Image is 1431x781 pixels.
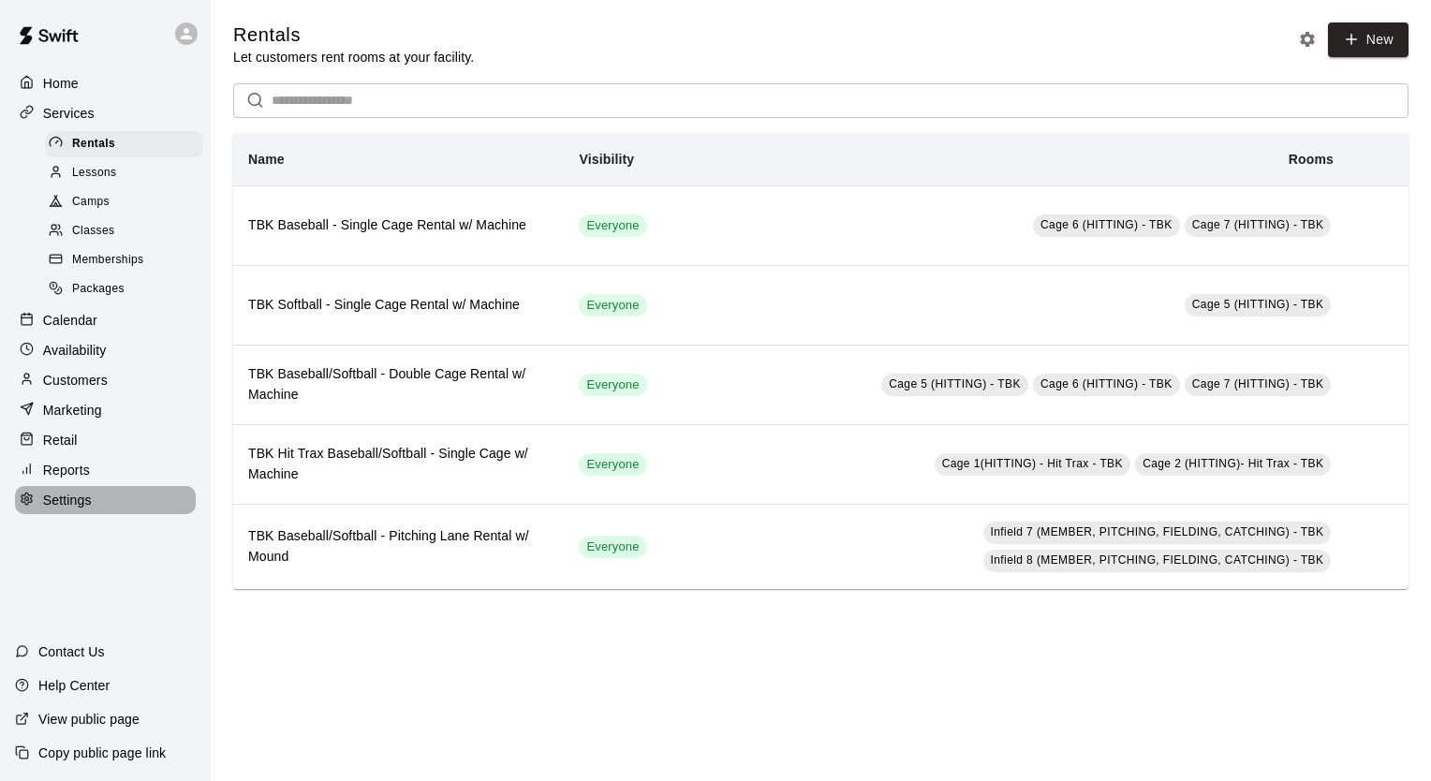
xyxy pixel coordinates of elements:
[43,401,102,420] p: Marketing
[15,366,196,394] a: Customers
[45,131,203,157] div: Rentals
[579,217,646,235] span: Everyone
[72,135,115,154] span: Rentals
[45,160,203,186] div: Lessons
[1143,457,1323,470] span: Cage 2 (HITTING)- Hit Trax - TBK
[1192,377,1324,390] span: Cage 7 (HITTING) - TBK
[38,642,105,661] p: Contact Us
[43,461,90,479] p: Reports
[72,222,114,241] span: Classes
[579,536,646,558] div: This service is visible to all of your customers
[72,251,143,270] span: Memberships
[1289,152,1334,167] b: Rooms
[15,486,196,514] a: Settings
[45,158,211,187] a: Lessons
[15,426,196,454] a: Retail
[43,74,79,93] p: Home
[15,336,196,364] a: Availability
[72,280,125,299] span: Packages
[43,491,92,509] p: Settings
[45,189,203,215] div: Camps
[579,374,646,396] div: This service is visible to all of your customers
[45,188,211,217] a: Camps
[45,217,211,246] a: Classes
[15,69,196,97] a: Home
[579,214,646,237] div: This service is visible to all of your customers
[43,311,97,330] p: Calendar
[72,193,110,212] span: Camps
[1192,218,1324,231] span: Cage 7 (HITTING) - TBK
[43,104,95,123] p: Services
[1293,25,1321,53] button: Rental settings
[45,218,203,244] div: Classes
[579,453,646,476] div: This service is visible to all of your customers
[38,710,140,729] p: View public page
[1040,218,1173,231] span: Cage 6 (HITTING) - TBK
[579,456,646,474] span: Everyone
[248,215,549,236] h6: TBK Baseball - Single Cage Rental w/ Machine
[15,99,196,127] a: Services
[942,457,1123,470] span: Cage 1(HITTING) - Hit Trax - TBK
[579,376,646,394] span: Everyone
[991,525,1324,538] span: Infield 7 (MEMBER, PITCHING, FIELDING, CATCHING) - TBK
[233,48,474,66] p: Let customers rent rooms at your facility.
[1328,22,1409,57] a: New
[1192,298,1324,311] span: Cage 5 (HITTING) - TBK
[579,152,634,167] b: Visibility
[72,164,117,183] span: Lessons
[991,553,1324,567] span: Infield 8 (MEMBER, PITCHING, FIELDING, CATCHING) - TBK
[43,431,78,449] p: Retail
[233,133,1409,589] table: simple table
[579,538,646,556] span: Everyone
[43,341,107,360] p: Availability
[38,744,166,762] p: Copy public page link
[579,294,646,317] div: This service is visible to all of your customers
[45,246,211,275] a: Memberships
[45,247,203,273] div: Memberships
[38,676,110,695] p: Help Center
[45,275,211,304] a: Packages
[233,22,474,48] h5: Rentals
[248,152,285,167] b: Name
[45,129,211,158] a: Rentals
[248,295,549,316] h6: TBK Softball - Single Cage Rental w/ Machine
[15,306,196,334] a: Calendar
[1040,377,1173,390] span: Cage 6 (HITTING) - TBK
[248,526,549,567] h6: TBK Baseball/Softball - Pitching Lane Rental w/ Mound
[15,396,196,424] a: Marketing
[889,377,1021,390] span: Cage 5 (HITTING) - TBK
[43,371,108,390] p: Customers
[45,276,203,302] div: Packages
[248,444,549,485] h6: TBK Hit Trax Baseball/Softball - Single Cage w/ Machine
[248,364,549,405] h6: TBK Baseball/Softball - Double Cage Rental w/ Machine
[15,456,196,484] a: Reports
[579,297,646,315] span: Everyone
